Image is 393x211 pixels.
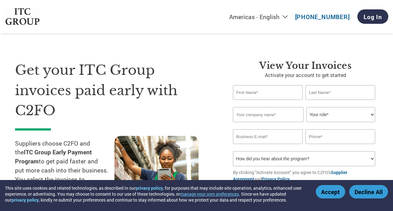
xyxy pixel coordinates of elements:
[15,139,114,202] p: Suppliers choose C2FO and the to get paid faster and put more cash into their business. You selec...
[233,169,347,182] a: Supplier Agreement
[136,185,163,191] a: privacy policy
[233,71,378,79] p: Activate your account to get started
[233,107,304,122] input: Your company name*
[305,145,375,149] div: Inavlid Phone Number
[233,85,303,100] input: First Name*
[357,9,388,24] a: Log In
[233,60,378,71] h3: View Your Invoices
[306,107,375,122] select: Title/Role
[262,176,290,182] a: Privacy Policy
[233,169,378,182] p: By clicking "Activate Account" you agree to C2FO's and
[233,145,303,149] div: Inavlid Email Address
[349,185,388,198] button: Decline All
[233,129,303,144] input: Invalid Email format
[233,100,303,105] div: Invalid first name or first name is too long
[305,129,375,144] input: Phone*
[114,136,199,198] img: supply chain worker
[12,197,39,203] a: privacy policy
[15,148,92,165] strong: ITC Group Early Payment Program
[295,13,350,21] a: [PHONE_NUMBER]
[5,8,40,25] img: ITC Group
[316,185,345,198] button: Accept
[180,191,239,197] button: manage your own preferences
[15,60,214,121] h1: Get your ITC Group invoices paid early with C2FO
[5,185,307,203] div: This site uses cookies and related technologies, as described in our , for purposes that may incl...
[305,85,375,100] input: Last Name*
[233,123,375,127] div: Invalid company name or company name is too long
[305,100,375,105] div: Invalid last name or last name is too long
